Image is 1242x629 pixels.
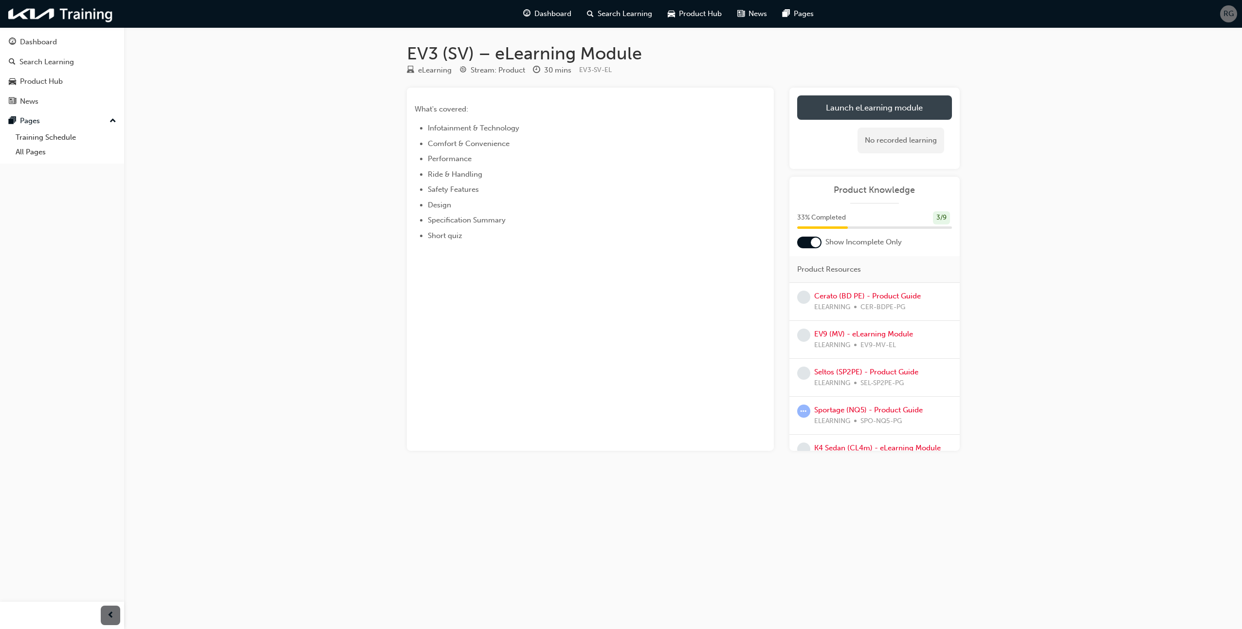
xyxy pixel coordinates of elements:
span: target-icon [459,66,467,75]
span: news-icon [737,8,745,20]
div: Dashboard [20,37,57,48]
a: Launch eLearning module [797,95,952,120]
div: No recorded learning [858,128,944,153]
span: pages-icon [783,8,790,20]
div: Type [407,64,452,76]
span: learningRecordVerb_NONE-icon [797,291,810,304]
span: Product Hub [679,8,722,19]
div: 30 mins [544,65,571,76]
span: ELEARNING [814,378,850,389]
span: pages-icon [9,117,16,126]
a: Product Knowledge [797,185,952,196]
span: RG [1224,8,1234,19]
a: EV9 (MV) - eLearning Module [814,330,913,338]
button: Pages [4,112,120,130]
span: Show Incomplete Only [825,237,902,248]
div: Stream [459,64,525,76]
a: car-iconProduct Hub [660,4,730,24]
button: DashboardSearch LearningProduct HubNews [4,31,120,112]
span: learningRecordVerb_NONE-icon [797,329,810,342]
span: Product Resources [797,264,861,275]
span: car-icon [668,8,675,20]
img: kia-training [5,4,117,24]
div: 3 / 9 [933,211,950,224]
div: eLearning [418,65,452,76]
span: Short quiz [428,231,462,240]
span: Specification Summary [428,216,506,224]
div: News [20,96,38,107]
span: News [749,8,767,19]
span: What's covered: [415,105,468,113]
a: guage-iconDashboard [515,4,579,24]
a: Training Schedule [12,130,120,145]
span: EV9-MV-EL [860,340,896,351]
span: Search Learning [598,8,652,19]
span: learningRecordVerb_ATTEMPT-icon [797,405,810,418]
span: Learning resource code [579,66,612,74]
span: Design [428,201,451,209]
span: prev-icon [107,610,114,622]
span: Pages [794,8,814,19]
span: Comfort & Convenience [428,139,510,148]
span: Infotainment & Technology [428,124,519,132]
span: car-icon [9,77,16,86]
span: Performance [428,154,472,163]
a: Cerato (BD PE) - Product Guide [814,292,921,300]
span: learningRecordVerb_NONE-icon [797,443,810,456]
span: clock-icon [533,66,540,75]
div: Duration [533,64,571,76]
a: News [4,92,120,111]
span: 33 % Completed [797,212,846,223]
span: ELEARNING [814,340,850,351]
a: Sportage (NQ5) - Product Guide [814,406,923,414]
span: ELEARNING [814,416,850,427]
span: search-icon [9,58,16,67]
span: search-icon [587,8,594,20]
span: SEL-SP2PE-PG [860,378,904,389]
div: Stream: Product [471,65,525,76]
button: RG [1220,5,1237,22]
span: Ride & Handling [428,170,482,179]
a: K4 Sedan (CL4m) - eLearning Module [814,444,941,452]
a: news-iconNews [730,4,775,24]
div: Search Learning [19,56,74,68]
span: learningResourceType_ELEARNING-icon [407,66,414,75]
a: pages-iconPages [775,4,822,24]
a: Seltos (SP2PE) - Product Guide [814,368,918,376]
a: Dashboard [4,33,120,51]
a: Product Hub [4,73,120,91]
h1: EV3 (SV) – eLearning Module [407,43,960,64]
span: guage-icon [523,8,530,20]
span: up-icon [110,115,116,128]
div: Product Hub [20,76,63,87]
span: Dashboard [534,8,571,19]
span: SPO-NQ5-PG [860,416,902,427]
span: CER-BDPE-PG [860,302,905,313]
span: news-icon [9,97,16,106]
span: guage-icon [9,38,16,47]
a: Search Learning [4,53,120,71]
span: ELEARNING [814,302,850,313]
span: learningRecordVerb_NONE-icon [797,367,810,380]
div: Pages [20,115,40,127]
span: Safety Features [428,185,479,194]
a: All Pages [12,145,120,160]
a: search-iconSearch Learning [579,4,660,24]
